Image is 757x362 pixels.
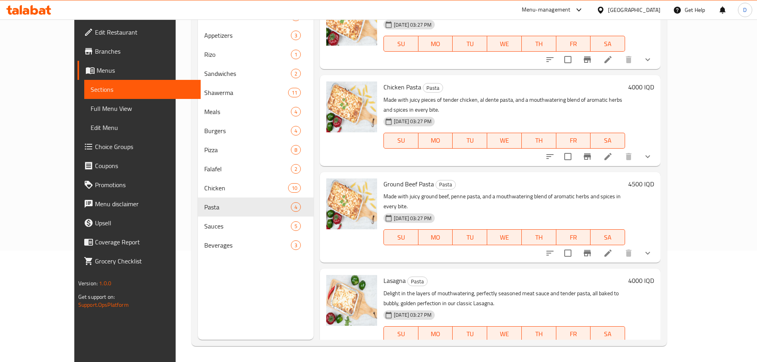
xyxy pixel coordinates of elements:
[391,311,435,319] span: [DATE] 03:27 PM
[590,133,625,149] button: SA
[204,202,291,212] span: Pasta
[383,133,418,149] button: SU
[204,145,291,155] span: Pizza
[456,232,484,243] span: TU
[291,50,301,59] div: items
[487,229,522,245] button: WE
[578,244,597,263] button: Branch-specific-item
[423,83,443,93] div: Pasta
[423,83,443,93] span: Pasta
[383,275,406,287] span: Lasagna
[95,142,194,151] span: Choice Groups
[556,36,591,52] button: FR
[456,135,484,146] span: TU
[628,178,654,190] h6: 4500 IQD
[578,147,597,166] button: Branch-specific-item
[84,80,201,99] a: Sections
[291,242,300,249] span: 3
[391,118,435,125] span: [DATE] 03:27 PM
[77,156,201,175] a: Coupons
[204,50,291,59] span: Rizo
[291,51,300,58] span: 1
[422,38,450,50] span: MO
[204,31,291,40] span: Appetizers
[490,38,519,50] span: WE
[418,133,453,149] button: MO
[95,180,194,190] span: Promotions
[383,326,418,342] button: SU
[204,240,291,250] span: Beverages
[204,69,291,78] span: Sandwiches
[84,99,201,118] a: Full Menu View
[204,221,291,231] span: Sauces
[490,328,519,340] span: WE
[560,135,588,146] span: FR
[198,4,314,258] nav: Menu sections
[422,135,450,146] span: MO
[560,148,576,165] span: Select to update
[198,197,314,217] div: Pasta4
[525,38,553,50] span: TH
[198,45,314,64] div: Rizo1
[619,244,638,263] button: delete
[291,145,301,155] div: items
[198,236,314,255] div: Beverages3
[204,126,291,136] div: Burgers
[638,244,657,263] button: show more
[556,229,591,245] button: FR
[391,215,435,222] span: [DATE] 03:27 PM
[594,328,622,340] span: SA
[436,180,456,190] div: Pasta
[77,232,201,252] a: Coverage Report
[77,42,201,61] a: Branches
[91,123,194,132] span: Edit Menu
[326,275,377,326] img: Lasagna
[638,147,657,166] button: show more
[418,326,453,342] button: MO
[95,46,194,56] span: Branches
[387,232,415,243] span: SU
[288,89,300,97] span: 11
[525,232,553,243] span: TH
[383,192,625,211] p: Made with juicy ground beef, penne pasta, and a mouthwatering blend of aromatic herbs and spices ...
[422,328,450,340] span: MO
[383,178,434,190] span: Ground Beef Pasta
[383,81,421,93] span: Chicken Pasta
[326,178,377,229] img: Ground Beef Pasta
[522,229,556,245] button: TH
[77,213,201,232] a: Upsell
[291,223,300,230] span: 5
[594,38,622,50] span: SA
[291,127,300,135] span: 4
[383,36,418,52] button: SU
[84,118,201,137] a: Edit Menu
[418,36,453,52] button: MO
[291,240,301,250] div: items
[291,146,300,154] span: 8
[95,161,194,170] span: Coupons
[204,88,288,97] div: Shawerma
[560,51,576,68] span: Select to update
[383,288,625,308] p: Delight in the layers of mouthwatering, perfectly seasoned meat sauce and tender pasta, all baked...
[95,27,194,37] span: Edit Restaurant
[95,237,194,247] span: Coverage Report
[556,326,591,342] button: FR
[288,184,300,192] span: 10
[418,229,453,245] button: MO
[628,81,654,93] h6: 4000 IQD
[522,36,556,52] button: TH
[204,183,288,193] span: Chicken
[77,175,201,194] a: Promotions
[198,121,314,140] div: Burgers4
[383,95,625,115] p: Made with juicy pieces of tender chicken, al dente pasta, and a mouthwatering blend of aromatic h...
[628,275,654,286] h6: 4000 IQD
[456,38,484,50] span: TU
[540,244,560,263] button: sort-choices
[743,6,747,14] span: D
[291,107,301,116] div: items
[387,38,415,50] span: SU
[77,61,201,80] a: Menus
[288,183,301,193] div: items
[326,81,377,132] img: Chicken Pasta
